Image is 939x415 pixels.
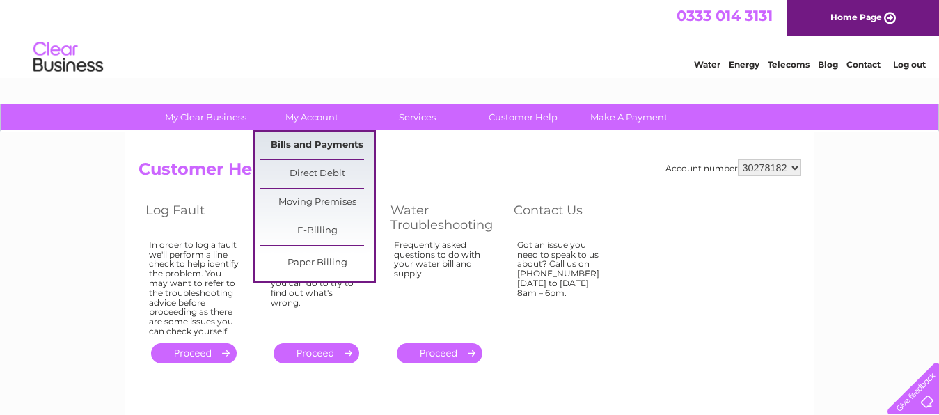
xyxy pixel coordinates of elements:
a: Bills and Payments [260,132,374,159]
a: My Clear Business [148,104,263,130]
a: Telecoms [768,59,810,70]
a: My Account [254,104,369,130]
a: Water [694,59,720,70]
a: . [151,343,237,363]
a: Energy [729,59,759,70]
div: Clear Business is a trading name of Verastar Limited (registered in [GEOGRAPHIC_DATA] No. 3667643... [141,8,799,68]
div: If you're having problems with your phone there are some simple checks you can do to try to find ... [271,240,363,331]
img: logo.png [33,36,104,79]
a: Services [360,104,475,130]
div: Account number [665,159,801,176]
a: Blog [818,59,838,70]
div: In order to log a fault we'll perform a line check to help identify the problem. You may want to ... [149,240,239,336]
a: 0333 014 3131 [677,7,773,24]
a: Moving Premises [260,189,374,217]
div: Frequently asked questions to do with your water bill and supply. [394,240,486,331]
th: Contact Us [507,199,629,236]
th: Water Troubleshooting [384,199,507,236]
a: Customer Help [466,104,581,130]
a: . [274,343,359,363]
a: Contact [846,59,881,70]
a: Paper Billing [260,249,374,277]
div: Got an issue you need to speak to us about? Call us on [PHONE_NUMBER] [DATE] to [DATE] 8am – 6pm. [517,240,608,331]
a: . [397,343,482,363]
a: Make A Payment [571,104,686,130]
th: Log Fault [139,199,260,236]
a: E-Billing [260,217,374,245]
a: Direct Debit [260,160,374,188]
h2: Customer Help [139,159,801,186]
a: Log out [893,59,926,70]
